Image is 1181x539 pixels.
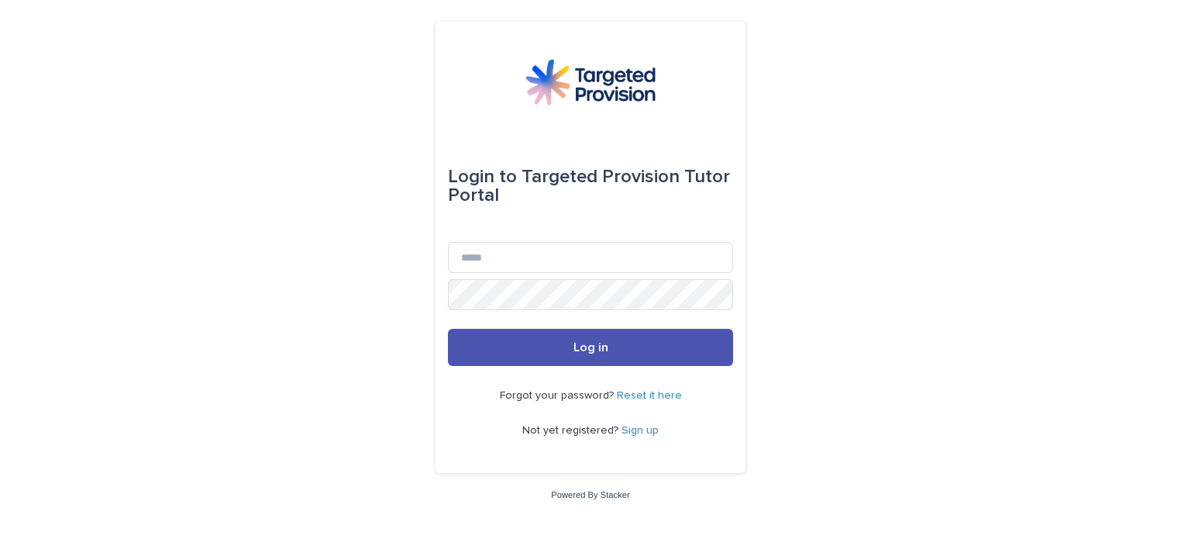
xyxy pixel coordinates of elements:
[617,390,682,401] a: Reset it here
[448,329,733,366] button: Log in
[573,341,608,354] span: Log in
[621,425,659,436] a: Sign up
[448,155,733,217] div: Targeted Provision Tutor Portal
[551,490,629,499] a: Powered By Stacker
[522,425,621,436] span: Not yet registered?
[525,59,656,105] img: M5nRWzHhSzIhMunXDL62
[448,168,517,186] span: Login to
[500,390,617,401] span: Forgot your password?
